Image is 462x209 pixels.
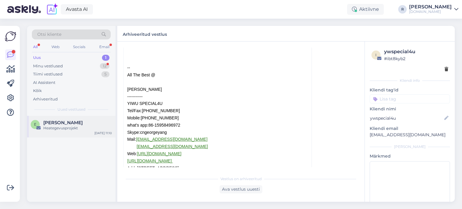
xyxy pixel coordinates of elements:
span: 86-15958496972 [148,123,180,128]
div: [PERSON_NAME] [127,86,308,93]
span: E [34,122,36,127]
span: Emili Jürgen [43,120,83,125]
div: Uus [33,55,41,61]
div: Socials [72,43,87,51]
span: i [375,53,377,57]
p: Kliendi tag'id [370,87,450,93]
input: Lisa tag [370,94,450,103]
p: -- [127,64,308,72]
img: explore-ai [46,3,58,16]
a: [URL][DOMAIN_NAME] [127,158,172,163]
div: Skype:cngeorgeyang [127,129,308,136]
div: R [398,5,407,14]
span: Vestlus on arhiveeritud [220,176,262,182]
div: Kõik [33,88,42,94]
div: [PERSON_NAME] [409,5,452,9]
div: YIWU SPECIAL4U [127,100,308,107]
a: [PERSON_NAME][DOMAIN_NAME] [409,5,458,14]
div: AI Assistent [33,80,55,86]
a: [EMAIL_ADDRESS][DOMAIN_NAME] [136,137,208,142]
div: # ibt8kyb2 [384,55,448,62]
div: [DOMAIN_NAME] [409,9,452,14]
div: Ava vestlus uuesti [220,185,262,193]
a: [EMAIL_ADDRESS][DOMAIN_NAME] [137,144,208,149]
div: Web: [127,150,308,158]
div: Web [50,43,61,51]
div: what's app: [127,122,308,129]
div: Tiimi vestlused [33,71,63,77]
div: Aktiivne [347,4,384,15]
a: [URL][DOMAIN_NAME] [137,151,181,156]
p: Kliendi email [370,125,450,132]
div: Heategevusprojekt [43,125,112,131]
p: Kliendi nimi [370,106,450,112]
img: Askly Logo [5,31,16,42]
div: Email [98,43,111,51]
p: [EMAIL_ADDRESS][DOMAIN_NAME] [370,132,450,138]
span: Otsi kliente [37,31,61,38]
div: All [32,43,39,51]
input: Lisa nimi [370,115,443,121]
div: [DATE] 11:10 [94,131,112,135]
span: Uued vestlused [57,107,85,112]
div: Tel/Fax:[PHONE_NUMBER] [127,107,308,115]
div: Minu vestlused [33,63,63,69]
div: 5 [101,71,109,77]
div: Arhiveeritud [33,96,58,102]
p: Märkmed [370,153,450,159]
div: All The Best @ [127,72,308,79]
div: Mail: [127,136,308,143]
div: 1 [102,55,109,61]
span: Add: [STREET_ADDRESS] [127,166,179,171]
div: [PERSON_NAME] [370,144,450,149]
div: ywspecial4u [384,48,448,55]
div: Kliendi info [370,78,450,83]
label: Arhiveeritud vestlus [123,29,167,38]
a: Avasta AI [61,4,93,14]
div: 12 [100,63,109,69]
div: ----------- [127,93,308,100]
div: Mobile:[PHONE_NUMBER] [127,115,308,122]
